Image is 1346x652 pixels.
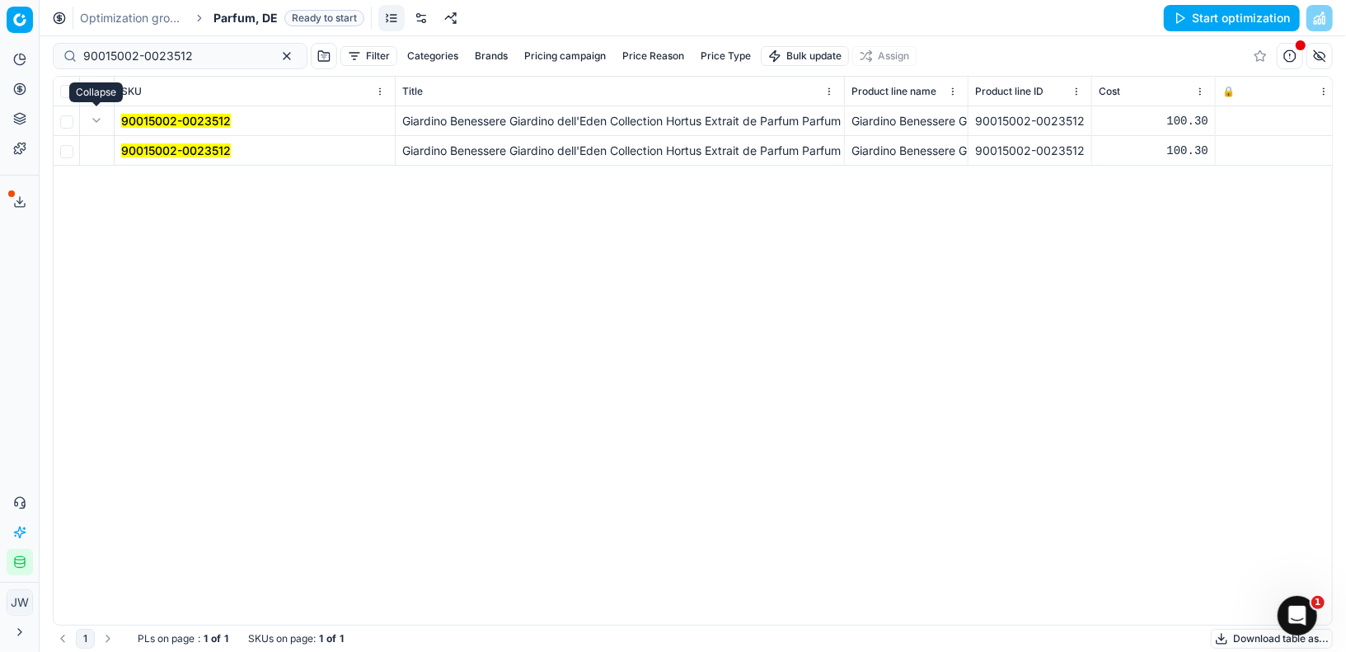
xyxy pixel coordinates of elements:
div: Collapse [69,82,123,102]
div: 90015002-0023512 [975,143,1085,159]
button: 90015002-0023512 [121,113,231,129]
span: Cost [1099,85,1120,98]
span: Giardino Benessere Giardino dell'Eden Collection Hortus Extrait de Parfum Parfum 100 ml [402,143,879,157]
span: Product line name [851,85,936,98]
div: : [138,632,228,645]
input: Search by SKU or title [83,48,264,64]
span: JW [7,590,32,615]
nav: breadcrumb [80,10,364,26]
div: 100.30 [1099,113,1208,129]
span: SKUs on page : [248,632,316,645]
button: Price Reason [616,46,691,66]
span: Product line ID [975,85,1044,98]
span: Giardino Benessere Giardino dell'Eden Collection Hortus Extrait de Parfum Parfum 100 ml [402,114,879,128]
strong: 1 [204,632,208,645]
button: Start optimization [1164,5,1300,31]
span: PLs on page [138,632,195,645]
button: Expand [87,110,106,130]
strong: of [326,632,336,645]
span: 1 [1311,596,1325,609]
strong: 1 [340,632,344,645]
div: 90015002-0023512 [975,113,1085,129]
button: Assign [852,46,917,66]
div: Giardino Benessere Giardino dell'Eden Collection Hortus Extrait de Parfum Parfum 100 ml [851,113,961,129]
mark: 90015002-0023512 [121,143,231,157]
button: 90015002-0023512 [121,143,231,159]
iframe: Intercom live chat [1278,596,1317,636]
nav: pagination [53,629,118,649]
button: Price Type [694,46,757,66]
span: 🔒 [1222,85,1235,98]
button: Download table as... [1211,629,1333,649]
button: Expand all [87,82,106,101]
div: 100.30 [1099,143,1208,159]
button: JW [7,589,33,616]
button: Filter [340,46,397,66]
button: Brands [468,46,514,66]
button: Bulk update [761,46,849,66]
mark: 90015002-0023512 [121,114,231,128]
span: Parfum, DEReady to start [213,10,364,26]
div: Giardino Benessere Giardino dell'Eden Collection Hortus Extrait de Parfum Parfum 100 ml [851,143,961,159]
span: SKU [121,85,142,98]
button: Categories [401,46,465,66]
span: Parfum, DE [213,10,278,26]
button: Pricing campaign [518,46,612,66]
span: Title [402,85,423,98]
button: Go to previous page [53,629,73,649]
button: 1 [76,629,95,649]
strong: 1 [319,632,323,645]
span: Ready to start [284,10,364,26]
strong: 1 [224,632,228,645]
strong: of [211,632,221,645]
a: Optimization groups [80,10,185,26]
button: Go to next page [98,629,118,649]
